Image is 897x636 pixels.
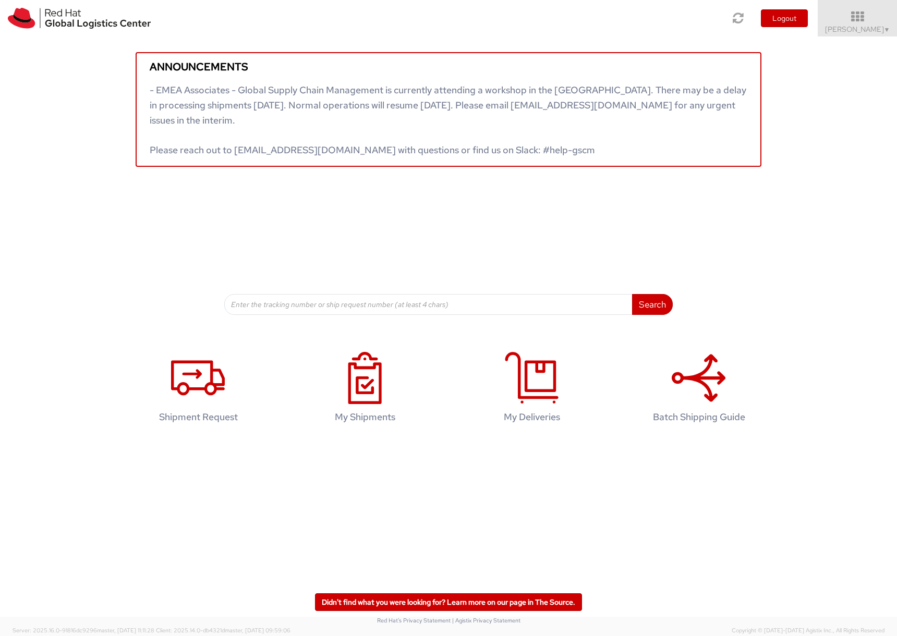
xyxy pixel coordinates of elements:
span: ▼ [884,26,890,34]
span: Server: 2025.16.0-91816dc9296 [13,627,154,634]
a: Red Hat's Privacy Statement [377,617,451,624]
span: - EMEA Associates - Global Supply Chain Management is currently attending a workshop in the [GEOG... [150,84,746,156]
a: | Agistix Privacy Statement [452,617,520,624]
h4: Batch Shipping Guide [632,412,766,422]
span: master, [DATE] 09:59:06 [225,627,290,634]
input: Enter the tracking number or ship request number (at least 4 chars) [224,294,633,315]
a: My Deliveries [454,341,610,438]
span: Copyright © [DATE]-[DATE] Agistix Inc., All Rights Reserved [732,627,884,635]
h5: Announcements [150,61,747,72]
a: My Shipments [287,341,443,438]
img: rh-logistics-00dfa346123c4ec078e1.svg [8,8,151,29]
a: Shipment Request [120,341,276,438]
span: Client: 2025.14.0-db4321d [156,627,290,634]
button: Logout [761,9,808,27]
span: master, [DATE] 11:11:28 [97,627,154,634]
a: Batch Shipping Guide [621,341,777,438]
button: Search [632,294,673,315]
h4: Shipment Request [131,412,265,422]
a: Announcements - EMEA Associates - Global Supply Chain Management is currently attending a worksho... [136,52,761,167]
span: [PERSON_NAME] [825,25,890,34]
h4: My Deliveries [465,412,599,422]
a: Didn't find what you were looking for? Learn more on our page in The Source. [315,593,582,611]
h4: My Shipments [298,412,432,422]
